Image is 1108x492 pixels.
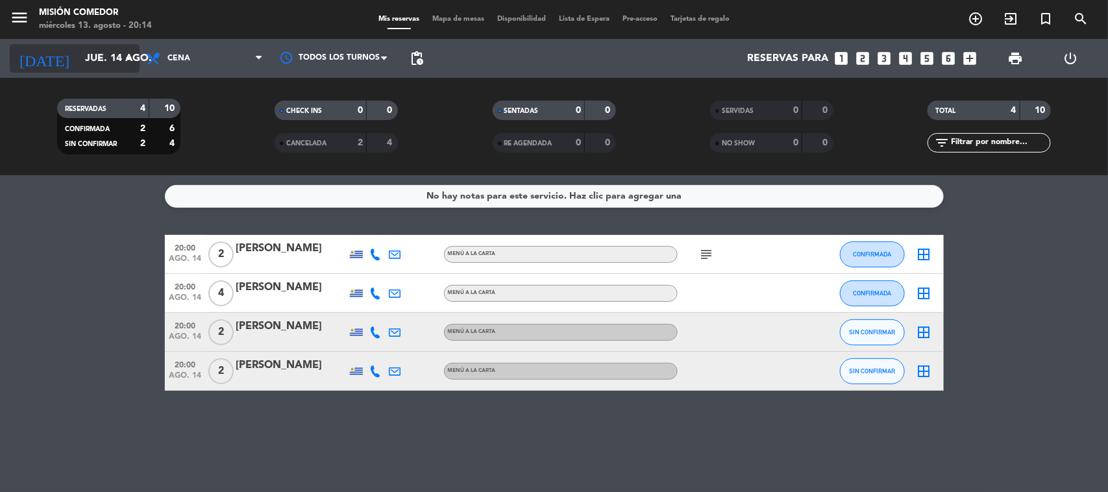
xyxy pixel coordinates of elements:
[1035,106,1048,115] strong: 10
[167,54,190,63] span: Cena
[950,136,1050,150] input: Filtrar por nombre...
[208,280,234,306] span: 4
[722,140,755,147] span: NO SHOW
[917,325,932,340] i: border_all
[504,108,539,114] span: SENTADAS
[426,189,682,204] div: No hay notas para este servicio. Haz clic para agregar una
[1073,11,1089,27] i: search
[491,16,552,23] span: Disponibilidad
[898,50,915,67] i: looks_4
[169,293,202,308] span: ago. 14
[935,108,955,114] span: TOTAL
[1011,106,1016,115] strong: 4
[388,106,395,115] strong: 0
[552,16,616,23] span: Lista de Espera
[576,106,581,115] strong: 0
[605,138,613,147] strong: 0
[358,138,363,147] strong: 2
[121,51,136,66] i: arrow_drop_down
[65,126,110,132] span: CONFIRMADA
[140,124,145,133] strong: 2
[169,332,202,347] span: ago. 14
[1038,11,1053,27] i: turned_in_not
[722,108,754,114] span: SERVIDAS
[1003,11,1018,27] i: exit_to_app
[934,135,950,151] i: filter_list
[39,6,152,19] div: Misión Comedor
[236,357,347,374] div: [PERSON_NAME]
[576,138,581,147] strong: 0
[448,329,496,334] span: MENÚ A LA CARTA
[39,19,152,32] div: miércoles 13. agosto - 20:14
[65,106,106,112] span: RESERVADAS
[1063,51,1078,66] i: power_settings_new
[616,16,664,23] span: Pre-acceso
[840,280,905,306] button: CONFIRMADA
[409,51,425,66] span: pending_actions
[448,368,496,373] span: MENÚ A LA CARTA
[388,138,395,147] strong: 4
[840,241,905,267] button: CONFIRMADA
[917,286,932,301] i: border_all
[968,11,983,27] i: add_circle_outline
[840,319,905,345] button: SIN CONFIRMAR
[448,251,496,256] span: MENÚ A LA CARTA
[169,278,202,293] span: 20:00
[10,8,29,27] i: menu
[849,367,895,375] span: SIN CONFIRMAR
[286,140,326,147] span: CANCELADA
[822,138,830,147] strong: 0
[793,106,798,115] strong: 0
[10,44,79,73] i: [DATE]
[849,328,895,336] span: SIN CONFIRMAR
[941,50,957,67] i: looks_6
[917,247,932,262] i: border_all
[208,241,234,267] span: 2
[822,106,830,115] strong: 0
[169,356,202,371] span: 20:00
[748,53,829,65] span: Reservas para
[169,371,202,386] span: ago. 14
[664,16,736,23] span: Tarjetas de regalo
[855,50,872,67] i: looks_two
[699,247,715,262] i: subject
[1043,39,1098,78] div: LOG OUT
[169,317,202,332] span: 20:00
[208,358,234,384] span: 2
[164,104,177,113] strong: 10
[65,141,117,147] span: SIN CONFIRMAR
[236,318,347,335] div: [PERSON_NAME]
[853,251,891,258] span: CONFIRMADA
[919,50,936,67] i: looks_5
[140,104,145,113] strong: 4
[236,279,347,296] div: [PERSON_NAME]
[236,240,347,257] div: [PERSON_NAME]
[140,139,145,148] strong: 2
[605,106,613,115] strong: 0
[358,106,363,115] strong: 0
[962,50,979,67] i: add_box
[372,16,426,23] span: Mis reservas
[793,138,798,147] strong: 0
[1007,51,1023,66] span: print
[169,139,177,148] strong: 4
[840,358,905,384] button: SIN CONFIRMAR
[208,319,234,345] span: 2
[504,140,552,147] span: RE AGENDADA
[169,240,202,254] span: 20:00
[448,290,496,295] span: MENÚ A LA CARTA
[286,108,322,114] span: CHECK INS
[169,254,202,269] span: ago. 14
[876,50,893,67] i: looks_3
[853,289,891,297] span: CONFIRMADA
[426,16,491,23] span: Mapa de mesas
[917,363,932,379] i: border_all
[833,50,850,67] i: looks_one
[169,124,177,133] strong: 6
[10,8,29,32] button: menu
